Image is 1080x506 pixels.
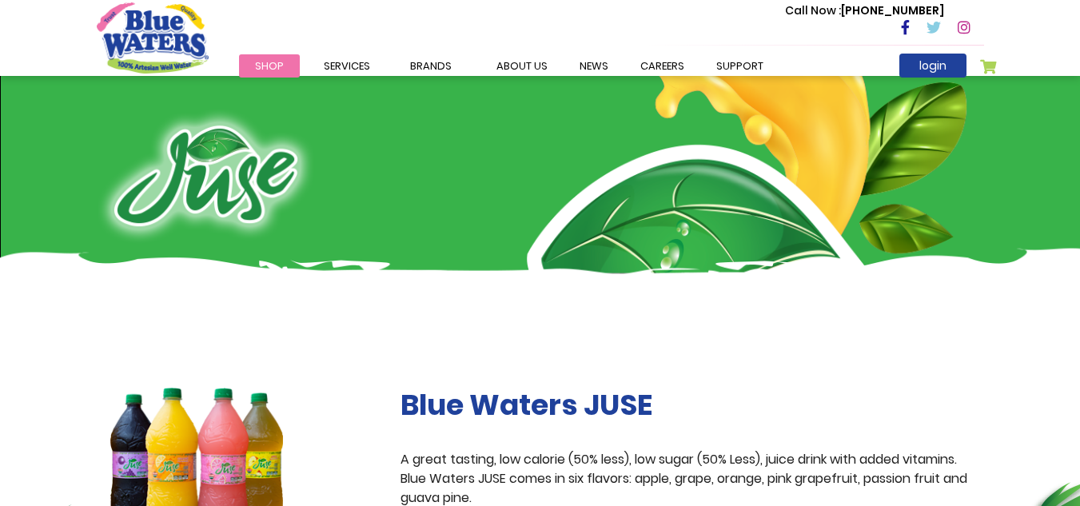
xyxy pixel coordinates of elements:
[624,54,700,78] a: careers
[785,2,944,19] p: [PHONE_NUMBER]
[899,54,966,78] a: login
[480,54,564,78] a: about us
[97,108,315,244] img: juse-logo.png
[700,54,779,78] a: support
[401,388,984,422] h2: Blue Waters JUSE
[410,58,452,74] span: Brands
[785,2,841,18] span: Call Now :
[97,2,209,73] a: store logo
[255,58,284,74] span: Shop
[324,58,370,74] span: Services
[564,54,624,78] a: News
